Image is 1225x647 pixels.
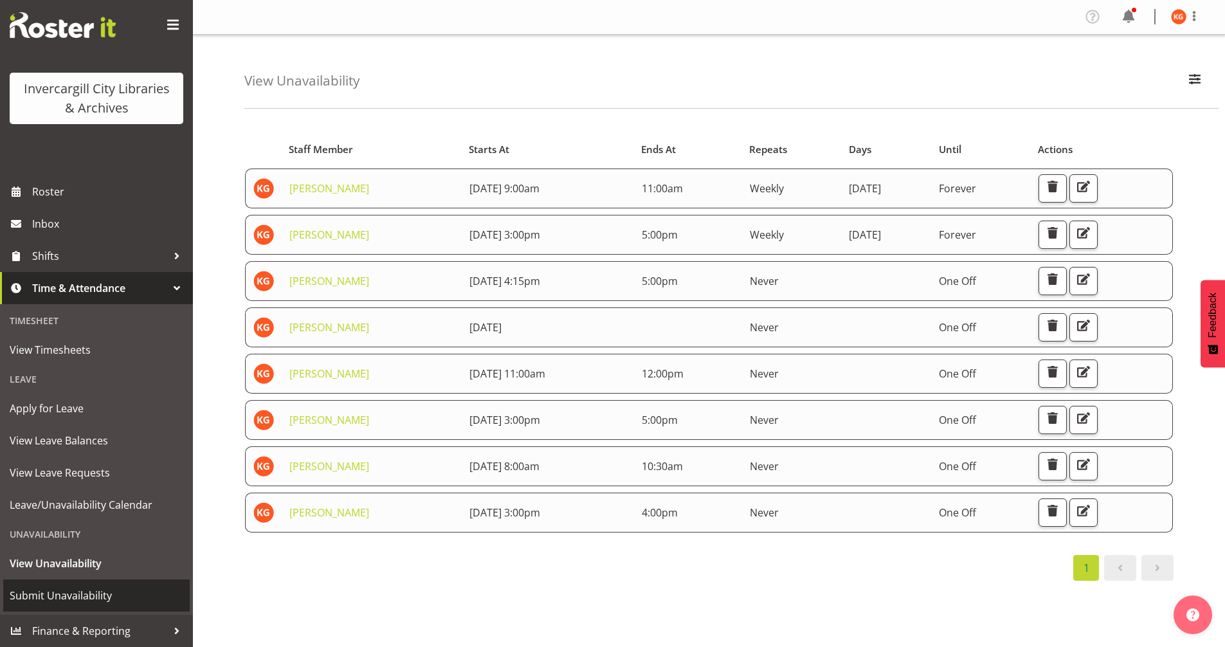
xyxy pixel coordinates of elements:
[750,274,779,288] span: Never
[469,367,545,381] span: [DATE] 11:00am
[253,224,274,245] img: katie-greene11671.jpg
[469,142,509,157] span: Starts At
[469,181,540,196] span: [DATE] 9:00am
[750,459,779,473] span: Never
[32,182,186,201] span: Roster
[1069,267,1098,295] button: Edit Unavailability
[642,228,678,242] span: 5:00pm
[750,181,784,196] span: Weekly
[23,79,170,118] div: Invercargill City Libraries & Archives
[1039,313,1067,342] button: Delete Unavailability
[642,459,683,473] span: 10:30am
[10,463,183,482] span: View Leave Requests
[10,431,183,450] span: View Leave Balances
[1069,498,1098,527] button: Edit Unavailability
[1039,221,1067,249] button: Delete Unavailability
[642,413,678,427] span: 5:00pm
[939,181,976,196] span: Forever
[1186,608,1199,621] img: help-xxl-2.png
[10,340,183,360] span: View Timesheets
[1069,313,1098,342] button: Edit Unavailability
[253,502,274,523] img: katie-greene11671.jpg
[253,363,274,384] img: katie-greene11671.jpg
[469,506,540,520] span: [DATE] 3:00pm
[253,317,274,338] img: katie-greene11671.jpg
[289,274,369,288] a: [PERSON_NAME]
[3,579,190,612] a: Submit Unavailability
[1171,9,1186,24] img: katie-greene11671.jpg
[469,274,540,288] span: [DATE] 4:15pm
[750,320,779,334] span: Never
[750,228,784,242] span: Weekly
[750,367,779,381] span: Never
[253,178,274,199] img: katie-greene11671.jpg
[10,399,183,418] span: Apply for Leave
[1181,67,1208,95] button: Filter Employees
[642,181,683,196] span: 11:00am
[749,142,787,157] span: Repeats
[3,457,190,489] a: View Leave Requests
[289,142,353,157] span: Staff Member
[289,320,369,334] a: [PERSON_NAME]
[1039,498,1067,527] button: Delete Unavailability
[3,392,190,424] a: Apply for Leave
[750,506,779,520] span: Never
[939,320,976,334] span: One Off
[244,73,359,88] h4: View Unavailability
[10,586,183,605] span: Submit Unavailability
[849,228,881,242] span: [DATE]
[3,547,190,579] a: View Unavailability
[32,278,167,298] span: Time & Attendance
[469,320,502,334] span: [DATE]
[469,228,540,242] span: [DATE] 3:00pm
[1039,174,1067,203] button: Delete Unavailability
[289,459,369,473] a: [PERSON_NAME]
[642,506,678,520] span: 4:00pm
[1069,174,1098,203] button: Edit Unavailability
[1039,406,1067,434] button: Delete Unavailability
[939,142,961,157] span: Until
[3,424,190,457] a: View Leave Balances
[1039,360,1067,388] button: Delete Unavailability
[1038,142,1073,157] span: Actions
[3,334,190,366] a: View Timesheets
[253,456,274,477] img: katie-greene11671.jpg
[939,367,976,381] span: One Off
[641,142,676,157] span: Ends At
[32,246,167,266] span: Shifts
[10,495,183,515] span: Leave/Unavailability Calendar
[642,274,678,288] span: 5:00pm
[10,554,183,573] span: View Unavailability
[1069,221,1098,249] button: Edit Unavailability
[849,142,871,157] span: Days
[1039,452,1067,480] button: Delete Unavailability
[1069,360,1098,388] button: Edit Unavailability
[642,367,684,381] span: 12:00pm
[289,228,369,242] a: [PERSON_NAME]
[289,181,369,196] a: [PERSON_NAME]
[253,271,274,291] img: katie-greene11671.jpg
[10,12,116,38] img: Rosterit website logo
[3,489,190,521] a: Leave/Unavailability Calendar
[469,413,540,427] span: [DATE] 3:00pm
[3,307,190,334] div: Timesheet
[469,459,540,473] span: [DATE] 8:00am
[289,367,369,381] a: [PERSON_NAME]
[750,413,779,427] span: Never
[3,521,190,547] div: Unavailability
[32,621,167,641] span: Finance & Reporting
[939,228,976,242] span: Forever
[1207,293,1219,338] span: Feedback
[253,410,274,430] img: katie-greene11671.jpg
[1039,267,1067,295] button: Delete Unavailability
[289,413,369,427] a: [PERSON_NAME]
[3,366,190,392] div: Leave
[939,459,976,473] span: One Off
[1069,406,1098,434] button: Edit Unavailability
[1069,452,1098,480] button: Edit Unavailability
[939,413,976,427] span: One Off
[1201,280,1225,367] button: Feedback - Show survey
[939,274,976,288] span: One Off
[289,506,369,520] a: [PERSON_NAME]
[32,214,186,233] span: Inbox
